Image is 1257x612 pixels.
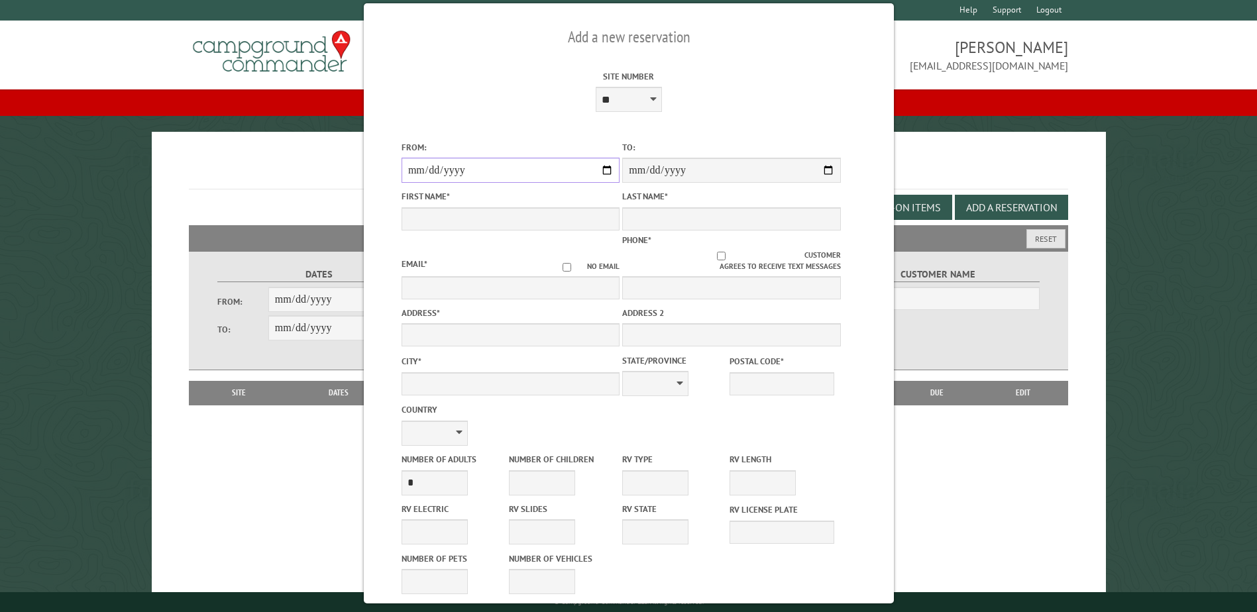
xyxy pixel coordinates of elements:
label: Number of Pets [401,552,506,565]
label: Address [401,307,619,319]
label: Postal Code [730,355,834,368]
h2: Add a new reservation [401,25,855,50]
input: No email [547,263,587,272]
small: © Campground Commander LLC. All rights reserved. [554,597,704,606]
label: Number of Children [508,453,613,466]
button: Reset [1026,229,1066,248]
label: RV State [622,503,727,515]
label: No email [547,261,620,272]
label: To: [217,323,268,336]
label: Customer Name [837,267,1039,282]
label: First Name [401,190,619,203]
label: RV Length [730,453,834,466]
label: Email [401,258,427,270]
label: Number of Adults [401,453,506,466]
label: City [401,355,619,368]
img: Campground Commander [189,26,355,77]
label: From: [401,141,619,154]
label: State/Province [622,354,727,367]
label: RV Electric [401,503,506,515]
label: Customer agrees to receive text messages [622,250,840,272]
input: Customer agrees to receive text messages [638,252,804,260]
label: RV License Plate [730,503,834,516]
h2: Filters [189,225,1067,250]
label: Number of Vehicles [508,552,613,565]
th: Due [895,381,979,405]
label: Site Number [519,70,738,83]
label: RV Type [622,453,727,466]
label: RV Slides [508,503,613,515]
label: Phone [622,234,651,246]
th: Site [195,381,282,405]
th: Dates [282,381,396,405]
label: From: [217,295,268,308]
label: To: [622,141,840,154]
label: Dates [217,267,419,282]
button: Edit Add-on Items [838,195,952,220]
label: Last Name [622,190,840,203]
button: Add a Reservation [955,195,1068,220]
label: Country [401,403,619,416]
h1: Reservations [189,153,1067,189]
label: Address 2 [622,307,840,319]
th: Edit [979,381,1068,405]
